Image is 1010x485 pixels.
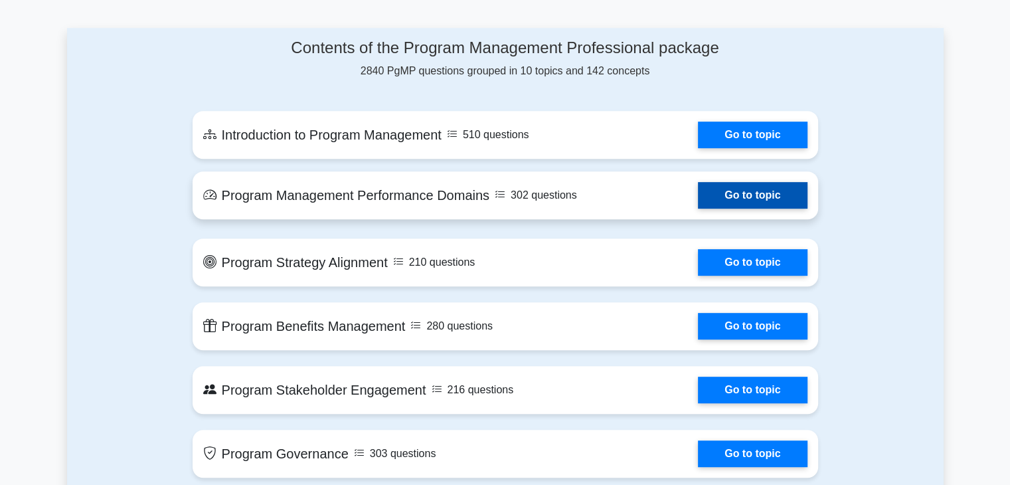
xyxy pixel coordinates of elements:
a: Go to topic [698,182,807,209]
a: Go to topic [698,122,807,148]
a: Go to topic [698,377,807,403]
h4: Contents of the Program Management Professional package [193,39,818,58]
div: 2840 PgMP questions grouped in 10 topics and 142 concepts [193,39,818,79]
a: Go to topic [698,313,807,339]
a: Go to topic [698,249,807,276]
a: Go to topic [698,440,807,467]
